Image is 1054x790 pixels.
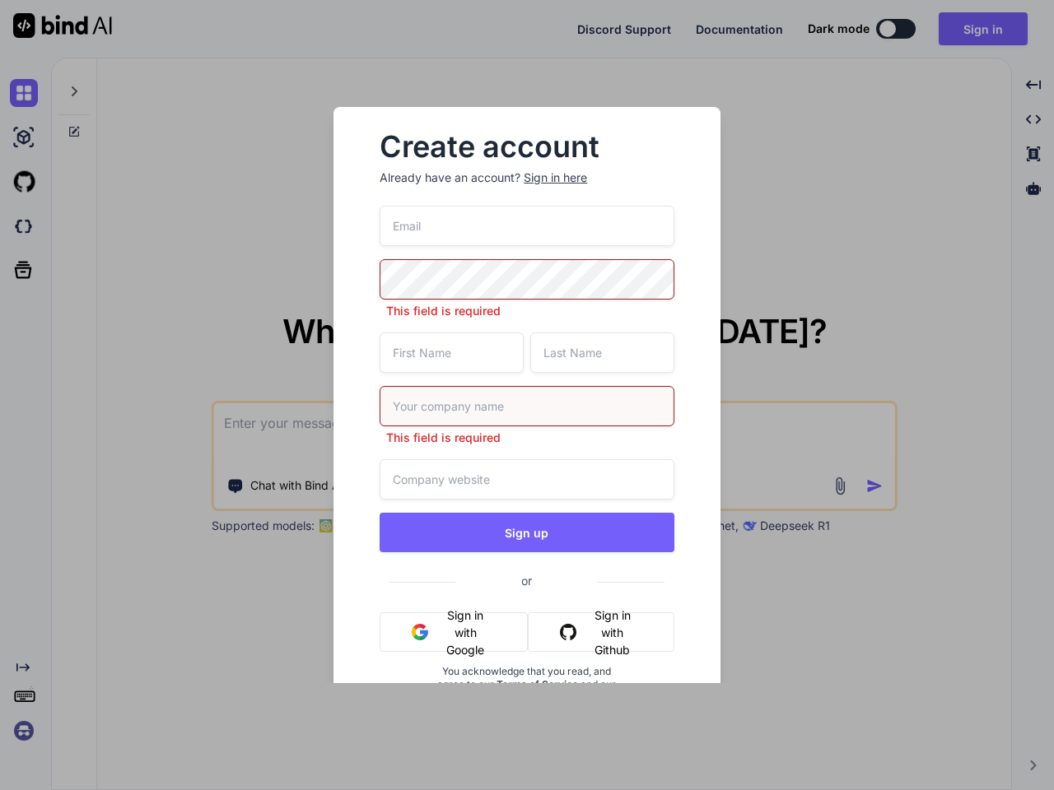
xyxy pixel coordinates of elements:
button: Sign up [380,513,674,552]
p: This field is required [380,430,674,446]
p: Already have an account? [380,170,674,186]
input: Company website [380,459,674,500]
p: This field is required [380,303,674,319]
input: First Name [380,332,524,373]
div: Sign in here [524,170,587,186]
div: You acknowledge that you read, and agree to our and our [429,665,625,744]
button: Sign in with Github [528,612,674,652]
input: Email [380,206,674,246]
h2: Create account [380,133,674,160]
input: Last Name [530,332,674,373]
img: google [412,624,428,640]
img: github [560,624,576,640]
input: Your company name [380,386,674,426]
a: Terms of Service [497,678,581,690]
button: Sign in with Google [380,612,528,652]
span: or [455,560,598,601]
